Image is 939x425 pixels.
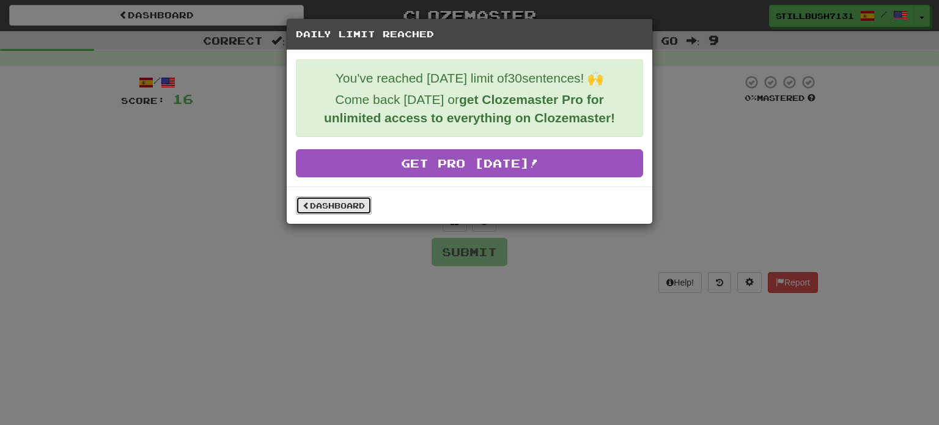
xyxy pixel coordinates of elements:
[296,28,643,40] h5: Daily Limit Reached
[296,149,643,177] a: Get Pro [DATE]!
[296,196,372,215] a: Dashboard
[306,91,633,127] p: Come back [DATE] or
[306,69,633,87] p: You've reached [DATE] limit of 30 sentences! 🙌
[324,92,615,125] strong: get Clozemaster Pro for unlimited access to everything on Clozemaster!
